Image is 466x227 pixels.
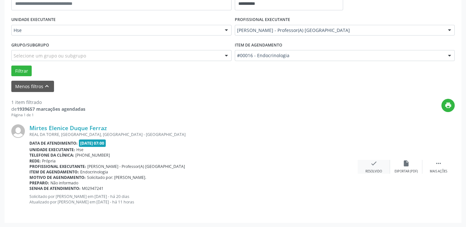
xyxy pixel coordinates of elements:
[75,152,110,158] span: [PHONE_NUMBER]
[403,160,410,167] i: insert_drive_file
[11,124,25,138] img: img
[435,160,442,167] i: 
[76,147,83,152] span: Hse
[29,158,41,164] b: Rede:
[365,169,382,174] div: Resolvido
[80,169,108,175] span: Endocrinologia
[11,40,49,50] label: Grupo/Subgrupo
[237,52,442,59] span: #00016 - Endocrinologia
[29,186,81,191] b: Senha de atendimento:
[11,15,56,25] label: UNIDADE EXECUTANTE
[43,83,50,90] i: keyboard_arrow_up
[11,81,54,92] button: Menos filtroskeyboard_arrow_up
[29,152,74,158] b: Telefone da clínica:
[370,160,377,167] i: check
[441,99,455,112] button: print
[42,158,56,164] span: Própria
[29,175,86,180] b: Motivo de agendamento:
[87,175,146,180] span: Solicitado por: [PERSON_NAME].
[29,164,86,169] b: Profissional executante:
[29,169,79,175] b: Item de agendamento:
[29,194,358,205] p: Solicitado por [PERSON_NAME] em [DATE] - há 20 dias Atualizado por [PERSON_NAME] em [DATE] - há 1...
[29,180,49,186] b: Preparo:
[14,52,86,59] span: Selecione um grupo ou subgrupo
[29,140,78,146] b: Data de atendimento:
[14,27,218,34] span: Hse
[29,147,75,152] b: Unidade executante:
[11,66,32,77] button: Filtrar
[17,106,85,112] strong: 1939657 marcações agendadas
[235,15,290,25] label: PROFISSIONAL EXECUTANTE
[11,112,85,118] div: Página 1 de 1
[11,99,85,106] div: 1 item filtrado
[50,180,78,186] span: Não informado
[235,40,282,50] label: Item de agendamento
[11,106,85,112] div: de
[430,169,447,174] div: Mais ações
[237,27,442,34] span: [PERSON_NAME] - Professor(A) [GEOGRAPHIC_DATA]
[87,164,185,169] span: [PERSON_NAME] - Professor(A) [GEOGRAPHIC_DATA]
[79,139,106,147] span: [DATE] 07:00
[82,186,103,191] span: M02947241
[445,102,452,109] i: print
[29,132,358,137] div: REAL DA TORRE, [GEOGRAPHIC_DATA], [GEOGRAPHIC_DATA] - [GEOGRAPHIC_DATA]
[395,169,418,174] div: Exportar (PDF)
[29,124,107,131] a: Mirtes Elenice Duque Ferraz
